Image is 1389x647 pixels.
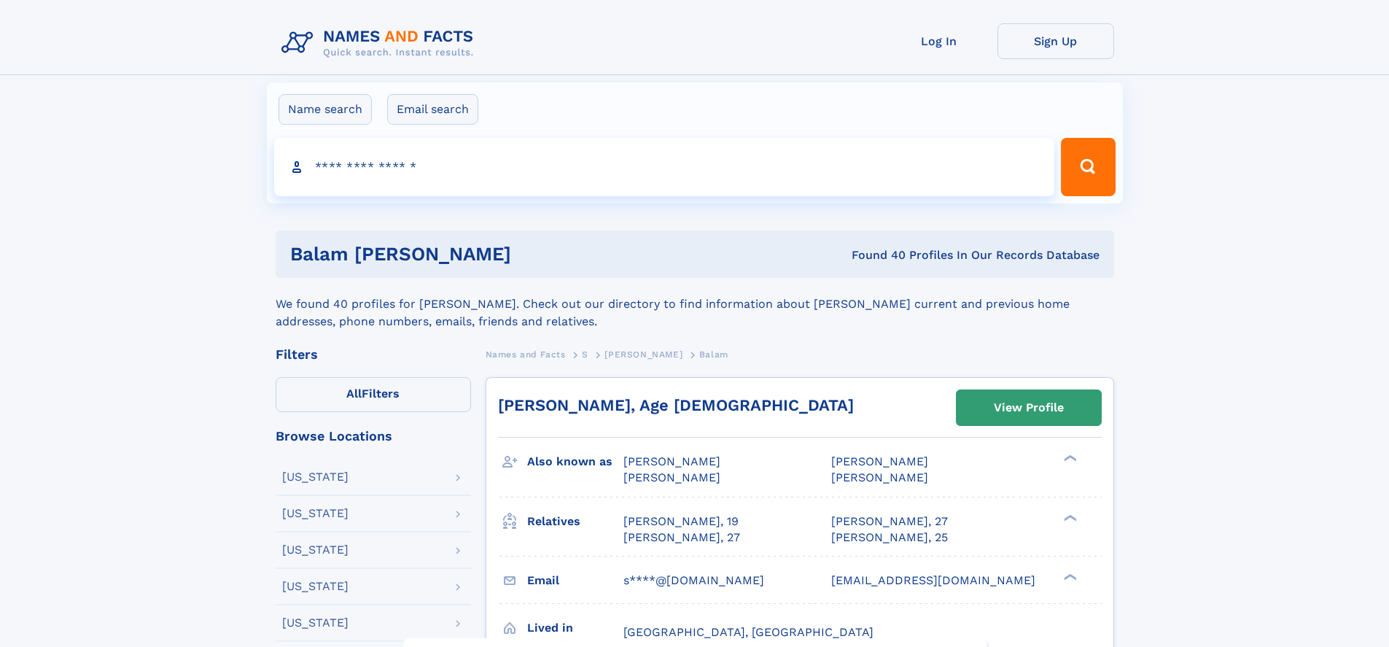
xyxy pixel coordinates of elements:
h3: Also known as [527,449,623,474]
span: All [346,387,362,400]
span: [PERSON_NAME] [623,470,720,484]
a: Names and Facts [486,345,566,363]
h3: Email [527,568,623,593]
div: [US_STATE] [282,471,349,483]
h3: Relatives [527,509,623,534]
a: S [582,345,588,363]
a: [PERSON_NAME], Age [DEMOGRAPHIC_DATA] [498,396,854,414]
a: [PERSON_NAME], 25 [831,530,948,546]
label: Filters [276,377,471,412]
a: [PERSON_NAME], 27 [831,514,948,530]
a: Log In [881,23,997,59]
span: [PERSON_NAME] [604,349,682,360]
div: [US_STATE] [282,544,349,556]
h1: Balam [PERSON_NAME] [290,245,682,263]
a: [PERSON_NAME] [604,345,682,363]
label: Name search [279,94,372,125]
div: ❯ [1060,572,1078,581]
span: S [582,349,588,360]
div: [US_STATE] [282,617,349,629]
span: [EMAIL_ADDRESS][DOMAIN_NAME] [831,573,1035,587]
div: Browse Locations [276,430,471,443]
span: Balam [699,349,728,360]
button: Search Button [1061,138,1115,196]
label: Email search [387,94,478,125]
span: [PERSON_NAME] [831,470,928,484]
div: ❯ [1060,454,1078,463]
div: ❯ [1060,513,1078,522]
div: Filters [276,348,471,361]
a: [PERSON_NAME], 19 [623,514,739,530]
div: Found 40 Profiles In Our Records Database [681,247,1100,263]
div: We found 40 profiles for [PERSON_NAME]. Check out our directory to find information about [PERSON... [276,278,1114,330]
input: search input [274,138,1055,196]
h3: Lived in [527,616,623,640]
a: View Profile [957,390,1101,425]
span: [PERSON_NAME] [831,454,928,468]
img: Logo Names and Facts [276,23,486,63]
div: [US_STATE] [282,581,349,592]
div: [US_STATE] [282,508,349,519]
a: [PERSON_NAME], 27 [623,530,740,546]
span: [GEOGRAPHIC_DATA], [GEOGRAPHIC_DATA] [623,625,874,639]
a: Sign Up [997,23,1114,59]
div: View Profile [994,391,1064,425]
span: [PERSON_NAME] [623,454,720,468]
